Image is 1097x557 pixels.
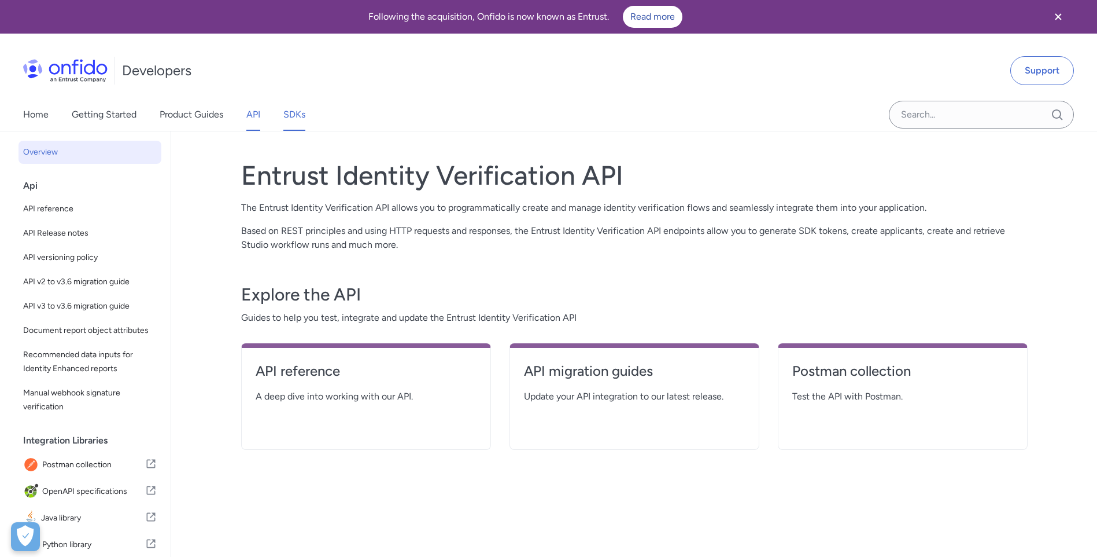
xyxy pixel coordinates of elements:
[42,537,145,553] span: Python library
[256,362,477,390] a: API reference
[72,98,136,131] a: Getting Started
[23,98,49,131] a: Home
[19,343,161,380] a: Recommended data inputs for Identity Enhanced reports
[23,348,157,376] span: Recommended data inputs for Identity Enhanced reports
[241,201,1028,215] p: The Entrust Identity Verification API allows you to programmatically create and manage identity v...
[23,145,157,159] span: Overview
[19,319,161,342] a: Document report object attributes
[241,311,1028,325] span: Guides to help you test, integrate and update the Entrust Identity Verification API
[241,283,1028,306] h3: Explore the API
[19,197,161,221] a: API reference
[19,452,161,478] a: IconPostman collectionPostman collection
[241,224,1028,252] p: Based on REST principles and using HTTP requests and responses, the Entrust Identity Verification...
[19,222,161,245] a: API Release notes
[256,362,477,380] h4: API reference
[1010,56,1074,85] a: Support
[23,457,42,473] img: IconPostman collection
[1051,10,1065,24] svg: Close banner
[122,61,191,80] h1: Developers
[11,522,40,551] div: Cookie Preferences
[23,59,108,82] img: Onfido Logo
[246,98,260,131] a: API
[283,98,305,131] a: SDKs
[23,386,157,414] span: Manual webhook signature verification
[792,362,1013,380] h4: Postman collection
[19,141,161,164] a: Overview
[524,390,745,404] span: Update your API integration to our latest release.
[19,505,161,531] a: IconJava libraryJava library
[23,174,166,197] div: Api
[1037,2,1080,31] button: Close banner
[42,483,145,500] span: OpenAPI specifications
[23,324,157,338] span: Document report object attributes
[19,382,161,419] a: Manual webhook signature verification
[23,299,157,313] span: API v3 to v3.6 migration guide
[42,457,145,473] span: Postman collection
[256,390,477,404] span: A deep dive into working with our API.
[23,483,42,500] img: IconOpenAPI specifications
[23,429,166,452] div: Integration Libraries
[14,6,1037,28] div: Following the acquisition, Onfido is now known as Entrust.
[19,295,161,318] a: API v3 to v3.6 migration guide
[23,202,157,216] span: API reference
[23,275,157,289] span: API v2 to v3.6 migration guide
[23,251,157,265] span: API versioning policy
[889,101,1074,129] input: Onfido search input field
[23,226,157,240] span: API Release notes
[23,510,41,526] img: IconJava library
[41,510,145,526] span: Java library
[19,270,161,294] a: API v2 to v3.6 migration guide
[524,362,745,380] h4: API migration guides
[160,98,223,131] a: Product Guides
[792,390,1013,404] span: Test the API with Postman.
[19,479,161,504] a: IconOpenAPI specificationsOpenAPI specifications
[623,6,682,28] a: Read more
[792,362,1013,390] a: Postman collection
[19,246,161,269] a: API versioning policy
[524,362,745,390] a: API migration guides
[241,159,1028,192] h1: Entrust Identity Verification API
[11,522,40,551] button: Open Preferences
